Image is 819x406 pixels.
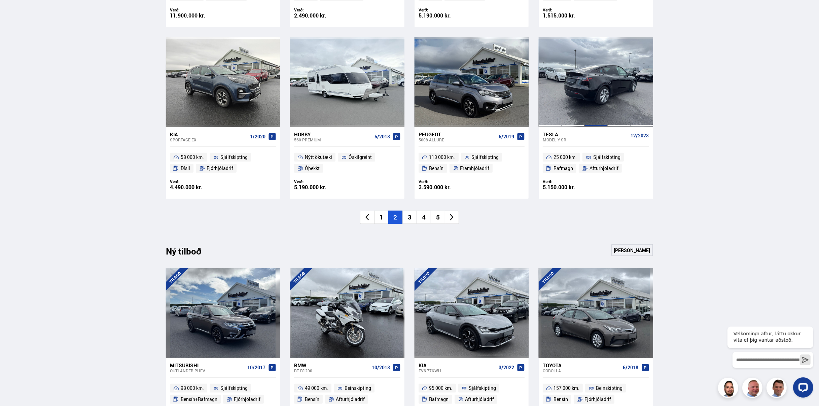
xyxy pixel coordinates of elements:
[419,131,496,137] div: Peugeot
[593,153,620,161] span: Sjálfskipting
[631,133,649,138] span: 12/2023
[499,365,514,370] span: 3/2022
[294,137,371,142] div: 560 PREMIUM
[719,379,739,399] img: nhp88E3Fdnt1Opn2.png
[469,384,496,392] span: Sjálfskipting
[554,153,577,161] span: 25 000 km.
[554,164,573,172] span: Rafmagn
[349,153,372,161] span: Óskilgreint
[543,131,628,137] div: Tesla
[460,164,489,172] span: Framhjóladrif
[543,137,628,142] div: Model Y SR
[419,368,496,373] div: EV6 77KWH
[250,134,265,139] span: 1/2020
[294,179,347,184] div: Verð:
[375,134,390,139] span: 5/2018
[471,153,499,161] span: Sjálfskipting
[170,179,223,184] div: Verð:
[429,384,453,392] span: 95 000 km.
[170,362,245,368] div: Mitsubishi
[465,395,494,403] span: Afturhjóladrif
[554,395,568,403] span: Bensín
[372,365,390,370] span: 10/2018
[596,384,622,392] span: Beinskipting
[220,153,248,161] span: Sjálfskipting
[170,368,245,373] div: Outlander PHEV
[170,131,247,137] div: Kia
[181,164,190,172] span: Dísil
[429,164,444,172] span: Bensín
[374,211,388,224] li: 1
[499,134,514,139] span: 6/2019
[543,7,596,12] div: Verð:
[166,246,213,260] div: Ný tilboð
[543,179,596,184] div: Verð:
[419,13,472,19] div: 5.190.000 kr.
[247,365,265,370] span: 10/2017
[207,164,233,172] span: Fjórhjóladrif
[181,153,204,161] span: 58 000 km.
[170,137,247,142] div: Sportage EX
[305,164,320,172] span: Óþekkt
[431,211,445,224] li: 5
[623,365,639,370] span: 6/2018
[554,384,579,392] span: 157 000 km.
[419,137,496,142] div: 5008 ALLURE
[181,395,217,403] span: Bensín+Rafmagn
[543,184,596,190] div: 5.150.000 kr.
[294,362,369,368] div: BMW
[429,395,449,403] span: Rafmagn
[290,127,404,199] a: Hobby 560 PREMIUM 5/2018 Nýtt ökutæki Óskilgreint Óþekkt Verð: 5.190.000 kr.
[419,7,472,12] div: Verð:
[294,7,347,12] div: Verð:
[419,179,472,184] div: Verð:
[722,314,816,403] iframe: LiveChat chat widget
[415,127,529,199] a: Peugeot 5008 ALLURE 6/2019 113 000 km. Sjálfskipting Bensín Framhjóladrif Verð: 3.590.000 kr.
[543,368,620,373] div: Corolla
[417,211,431,224] li: 4
[539,127,653,199] a: Tesla Model Y SR 12/2023 25 000 km. Sjálfskipting Rafmagn Afturhjóladrif Verð: 5.150.000 kr.
[419,184,472,190] div: 3.590.000 kr.
[388,211,402,224] li: 2
[590,164,618,172] span: Afturhjóladrif
[294,13,347,19] div: 2.490.000 kr.
[294,184,347,190] div: 5.190.000 kr.
[305,153,332,161] span: Nýtt ökutæki
[294,131,371,137] div: Hobby
[543,362,620,368] div: Toyota
[181,384,204,392] span: 98 000 km.
[294,368,369,373] div: RT R1200
[419,362,496,368] div: Kia
[234,395,260,403] span: Fjórhjóladrif
[170,7,223,12] div: Verð:
[584,395,611,403] span: Fjórhjóladrif
[305,384,328,392] span: 49 000 km.
[170,184,223,190] div: 4.490.000 kr.
[429,153,455,161] span: 113 000 km.
[166,127,280,199] a: Kia Sportage EX 1/2020 58 000 km. Sjálfskipting Dísil Fjórhjóladrif Verð: 4.490.000 kr.
[336,395,365,403] span: Afturhjóladrif
[220,384,248,392] span: Sjálfskipting
[402,211,417,224] li: 3
[170,13,223,19] div: 11.900.000 kr.
[345,384,371,392] span: Beinskipting
[611,244,653,256] a: [PERSON_NAME]
[543,13,596,19] div: 1.515.000 kr.
[305,395,319,403] span: Bensín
